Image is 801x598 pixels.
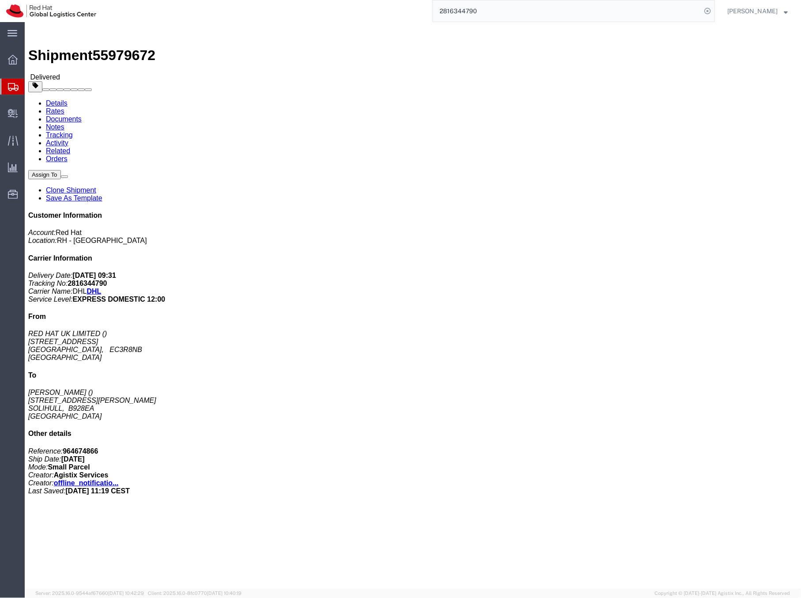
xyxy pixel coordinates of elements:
span: Server: 2025.16.0-9544af67660 [35,590,144,596]
span: [DATE] 10:40:19 [207,590,241,596]
iframe: FS Legacy Container [25,22,801,589]
button: [PERSON_NAME] [727,6,789,16]
span: Client: 2025.16.0-8fc0770 [148,590,241,596]
span: Sona Mala [728,6,778,16]
span: [DATE] 10:42:29 [108,590,144,596]
img: logo [6,4,96,18]
input: Search for shipment number, reference number [433,0,701,22]
span: Copyright © [DATE]-[DATE] Agistix Inc., All Rights Reserved [654,590,790,597]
